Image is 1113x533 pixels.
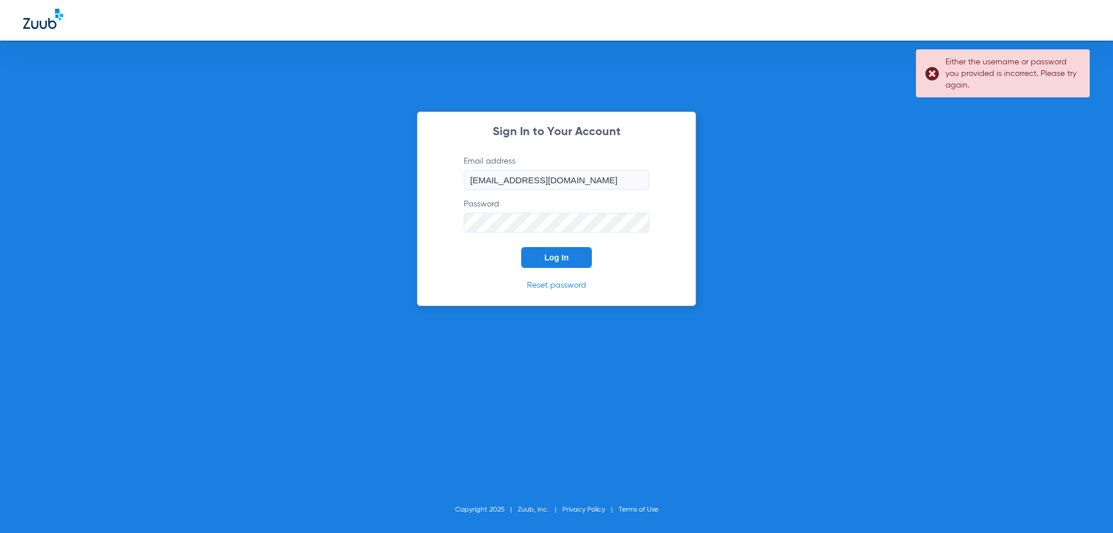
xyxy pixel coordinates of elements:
li: Copyright 2025 [455,504,518,516]
span: Log In [544,253,569,262]
div: Either the username or password you provided is incorrect. Please try again. [945,56,1079,91]
label: Email address [464,155,649,190]
li: Zuub, Inc. [518,504,562,516]
button: Log In [521,247,592,268]
a: Terms of Use [619,506,659,513]
img: Zuub Logo [23,9,63,29]
input: Password [464,213,649,233]
h2: Sign In to Your Account [446,126,667,138]
a: Privacy Policy [562,506,605,513]
label: Password [464,198,649,233]
a: Reset password [527,281,586,289]
input: Email address [464,170,649,190]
